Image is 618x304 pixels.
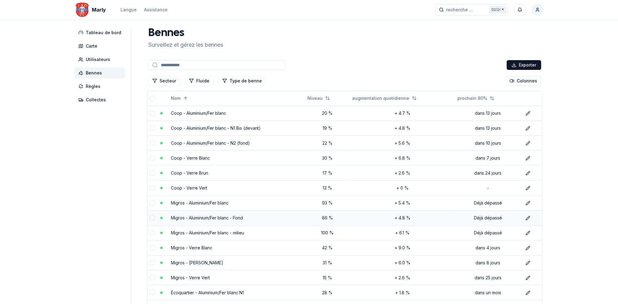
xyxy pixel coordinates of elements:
[148,41,223,49] p: Surveillez et gérez les bennes
[435,4,508,15] button: recherche ...Ctrl+K
[171,230,244,235] a: Migros - Aluminium/Fer blanc - milieu
[352,155,453,161] div: + 6.8 %
[457,95,487,101] span: prochain 80%
[150,245,155,250] button: select-row
[307,215,347,221] div: 86 %
[457,200,518,206] div: Déjà dépassé
[307,110,347,116] div: 20 %
[352,245,453,251] div: + 9.0 %
[457,185,518,191] div: -
[352,95,409,101] span: augmentation quotidienne
[507,60,541,70] button: Exporter
[75,2,89,17] img: Marly Logo
[150,230,155,235] button: select-row
[352,215,453,221] div: + 4.8 %
[75,41,127,52] a: Carte
[86,97,106,103] span: Collectes
[307,95,323,101] span: Niveau
[150,141,155,146] button: select-row
[352,290,453,296] div: + 1.8 %
[457,110,518,116] div: dans 13 jours
[171,140,250,146] a: Coop - Aluminium/Fer blanc - N2 (fond)
[457,170,518,176] div: dans 24 jours
[86,43,97,49] span: Carte
[307,260,347,266] div: 31 %
[307,170,347,176] div: 17 %
[171,185,207,190] a: Coop - Verre Vert
[505,76,541,86] button: Cocher les colonnes
[150,215,155,220] button: select-row
[171,170,208,176] a: Coop - Verre Brun
[457,140,518,146] div: dans 10 jours
[150,201,155,205] button: select-row
[171,275,210,280] a: Migros - Verre Vert
[171,95,181,101] span: Nom
[352,125,453,131] div: + 4.8 %
[307,185,347,191] div: 13 %
[167,93,192,103] button: Sorted ascending. Click to sort descending.
[185,76,213,86] button: Filtrer les lignes
[86,70,102,76] span: Bennes
[307,230,347,236] div: 100 %
[150,171,155,176] button: select-row
[457,155,518,161] div: dans 7 jours
[457,245,518,251] div: dans 4 jours
[352,200,453,206] div: + 5.4 %
[150,111,155,116] button: select-row
[457,260,518,266] div: dans 8 jours
[75,94,127,105] a: Collectes
[171,155,210,161] a: Coop - Verre Blanc
[75,54,127,65] a: Utilisateurs
[307,155,347,161] div: 30 %
[457,125,518,131] div: dans 13 jours
[75,6,108,13] a: Marly
[454,93,498,103] button: Not sorted. Click to sort ascending.
[307,290,347,296] div: 28 %
[171,290,244,295] a: Écoquartier - Aluminium/Fer blanc N1
[150,96,155,101] button: select-all
[150,290,155,295] button: select-row
[86,56,110,63] span: Utilisateurs
[352,260,453,266] div: + 6.0 %
[150,156,155,161] button: select-row
[352,140,453,146] div: + 5.6 %
[75,67,127,78] a: Bennes
[352,110,453,116] div: + 4.7 %
[304,93,334,103] button: Not sorted. Click to sort ascending.
[121,6,137,13] button: Langue
[457,275,518,281] div: dans 25 jours
[307,140,347,146] div: 22 %
[171,200,229,205] a: Migros - Aluminium/Fer blanc
[92,6,106,13] span: Marly
[446,7,473,13] span: recherche ...
[171,110,226,116] a: Coop - Aluminium/Fer blanc
[457,215,518,221] div: Déjà dépassé
[144,6,168,13] a: Assistance
[75,81,127,92] a: Règles
[171,215,243,220] a: Migros - Aluminium/Fer blanc - Fond
[457,230,518,236] div: Déjà dépassé
[150,260,155,265] button: select-row
[150,275,155,280] button: select-row
[352,230,453,236] div: + 6.1 %
[218,76,266,86] button: Filtrer les lignes
[457,290,518,296] div: dans un mois
[307,245,347,251] div: 42 %
[352,185,453,191] div: + 0 %
[86,83,100,89] span: Règles
[352,275,453,281] div: + 2.6 %
[171,125,261,131] a: Coop - Aluminium/Fer blanc - N1 Bis (devant)
[307,275,347,281] div: 15 %
[349,93,420,103] button: Not sorted. Click to sort ascending.
[307,125,347,131] div: 19 %
[150,186,155,190] button: select-row
[171,260,223,265] a: Migros - [PERSON_NAME]
[150,126,155,131] button: select-row
[121,7,137,13] div: Langue
[307,200,347,206] div: 93 %
[148,27,223,39] h1: Bennes
[171,245,212,250] a: Migros - Verre Blanc
[148,76,180,86] button: Filtrer les lignes
[352,170,453,176] div: + 2.6 %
